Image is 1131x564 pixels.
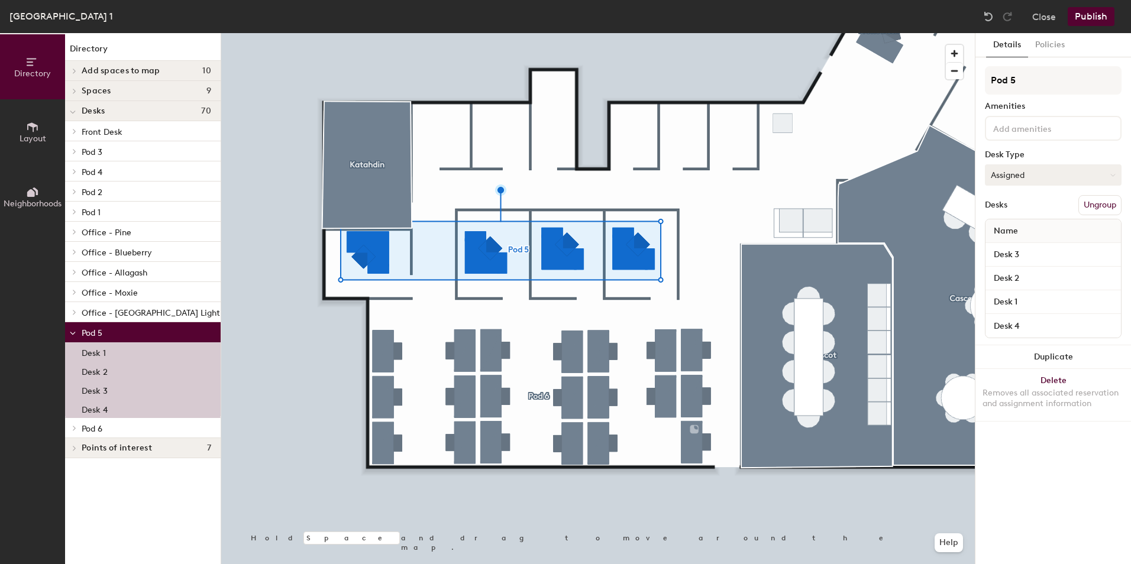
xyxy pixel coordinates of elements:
button: Close [1032,7,1056,26]
span: Office - [GEOGRAPHIC_DATA] Light [82,308,220,318]
span: Office - Pine [82,228,131,238]
input: Unnamed desk [988,270,1119,287]
span: Office - Allagash [82,268,147,278]
span: 7 [207,443,211,453]
span: 70 [201,106,211,116]
span: Office - Blueberry [82,248,152,258]
img: Undo [983,11,994,22]
button: Publish [1068,7,1114,26]
button: Duplicate [975,345,1131,369]
span: Layout [20,134,46,144]
span: Add spaces to map [82,66,160,76]
h1: Directory [65,43,221,61]
input: Unnamed desk [988,317,1119,334]
p: Desk 3 [82,383,108,396]
div: Desks [985,200,1007,210]
div: Amenities [985,102,1122,111]
span: Pod 6 [82,424,102,434]
button: Help [935,533,963,552]
span: Neighborhoods [4,199,62,209]
button: Assigned [985,164,1122,186]
p: Desk 2 [82,364,108,377]
button: Policies [1028,33,1072,57]
p: Desk 1 [82,345,106,358]
input: Unnamed desk [988,294,1119,310]
span: Name [988,221,1024,242]
div: Removes all associated reservation and assignment information [983,388,1124,409]
span: Office - Moxie [82,288,138,298]
span: Front Desk [82,127,122,137]
span: Spaces [82,86,111,96]
span: Pod 4 [82,167,102,177]
span: 9 [206,86,211,96]
span: Directory [14,69,51,79]
span: Desks [82,106,105,116]
span: Points of interest [82,443,152,453]
button: DeleteRemoves all associated reservation and assignment information [975,369,1131,421]
input: Unnamed desk [988,247,1119,263]
p: Desk 4 [82,401,108,415]
button: Details [986,33,1028,57]
button: Ungroup [1078,195,1122,215]
div: Desk Type [985,150,1122,160]
span: Pod 3 [82,147,102,157]
span: Pod 1 [82,208,101,218]
img: Redo [1001,11,1013,22]
span: 10 [202,66,211,76]
span: Pod 5 [82,328,102,338]
input: Add amenities [991,121,1097,135]
div: [GEOGRAPHIC_DATA] 1 [9,9,113,24]
span: Pod 2 [82,187,102,197]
